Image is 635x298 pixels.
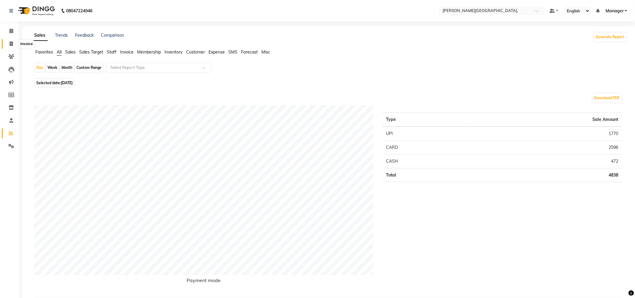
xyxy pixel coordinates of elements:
[66,2,92,19] b: 08047224946
[46,63,59,72] div: Week
[382,155,471,168] td: CASH
[75,32,94,38] a: Feedback
[471,168,622,182] td: 4838
[382,127,471,141] td: UPI
[35,63,45,72] div: Day
[471,141,622,155] td: 2596
[120,49,134,55] span: Invoice
[186,49,205,55] span: Customer
[606,8,624,14] span: Manager
[101,32,124,38] a: Comparison
[15,2,56,19] img: logo
[35,49,53,55] span: Favorites
[75,63,103,72] div: Custom Range
[55,32,68,38] a: Trends
[35,79,74,87] span: Selected date:
[382,168,471,182] td: Total
[57,49,62,55] span: All
[65,49,76,55] span: Sales
[593,94,621,102] button: Download PDF
[61,81,73,85] span: [DATE]
[164,49,182,55] span: Inventory
[79,49,103,55] span: Sales Target
[209,49,225,55] span: Expense
[228,49,237,55] span: SMS
[241,49,258,55] span: Forecast
[471,155,622,168] td: 472
[60,63,74,72] div: Month
[34,278,373,286] h6: Payment mode
[382,141,471,155] td: CARD
[107,49,116,55] span: Staff
[471,113,622,127] th: Sale Amount
[19,40,34,48] div: Invoice
[382,113,471,127] th: Type
[137,49,161,55] span: Membership
[32,30,48,41] a: Sales
[261,49,270,55] span: Misc
[471,127,622,141] td: 1770
[594,33,626,41] button: Generate Report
